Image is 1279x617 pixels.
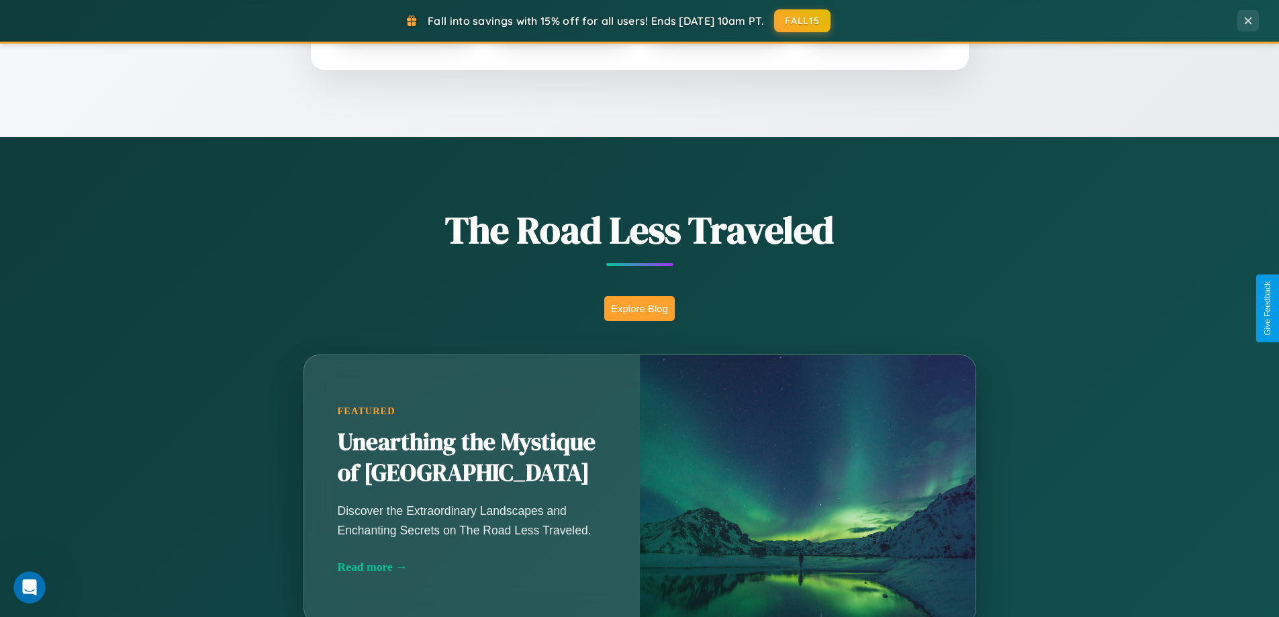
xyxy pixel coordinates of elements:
h1: The Road Less Traveled [237,204,1043,256]
div: Read more → [338,560,606,574]
button: FALL15 [774,9,831,32]
h2: Unearthing the Mystique of [GEOGRAPHIC_DATA] [338,427,606,489]
p: Discover the Extraordinary Landscapes and Enchanting Secrets on The Road Less Traveled. [338,502,606,539]
div: Featured [338,406,606,417]
iframe: Intercom live chat [13,571,46,604]
div: Give Feedback [1263,281,1272,336]
button: Explore Blog [604,296,675,321]
span: Fall into savings with 15% off for all users! Ends [DATE] 10am PT. [428,14,764,28]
